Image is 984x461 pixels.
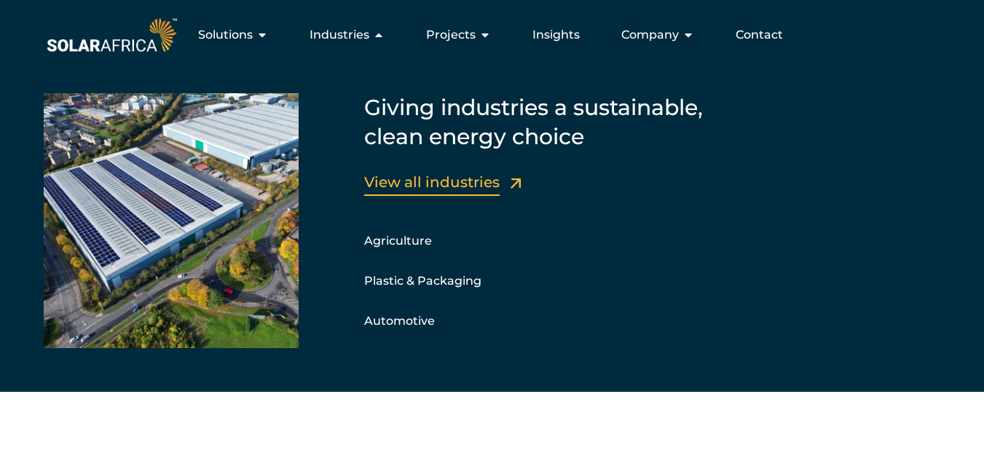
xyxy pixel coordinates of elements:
[426,26,476,44] span: Projects
[364,314,435,328] a: Automotive
[621,26,679,44] span: Company
[364,93,728,151] h5: Giving industries a sustainable, clean energy choice
[364,234,432,248] a: Agriculture
[511,178,521,189] a: View all industries
[180,20,795,50] div: Menu Toggle
[364,274,481,288] a: Plastic & Packaging
[736,26,783,44] a: Contact
[310,26,369,44] span: Industries
[364,173,500,191] a: View all industries
[198,26,253,44] span: Solutions
[180,20,795,50] nav: Menu
[532,26,580,44] a: Insights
